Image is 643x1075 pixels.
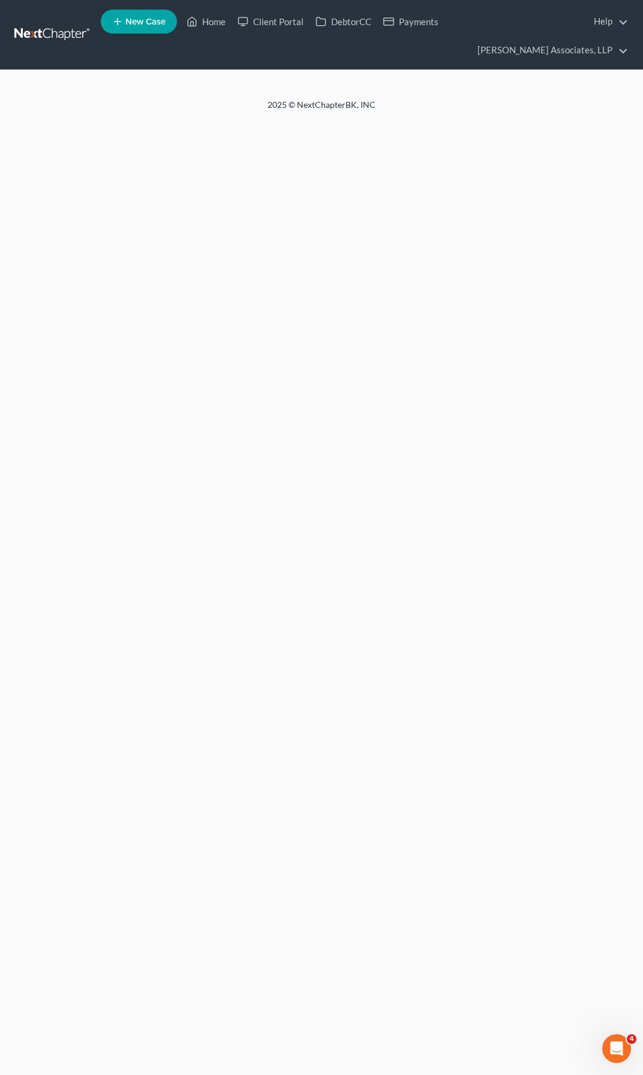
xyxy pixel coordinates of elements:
[588,11,628,32] a: Help
[181,11,232,32] a: Home
[101,10,177,34] new-legal-case-button: New Case
[34,99,609,120] div: 2025 © NextChapterBK, INC
[310,11,377,32] a: DebtorCC
[471,40,628,61] a: [PERSON_NAME] Associates, LLP
[627,1034,636,1044] span: 4
[377,11,444,32] a: Payments
[602,1034,631,1063] iframe: Intercom live chat
[232,11,310,32] a: Client Portal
